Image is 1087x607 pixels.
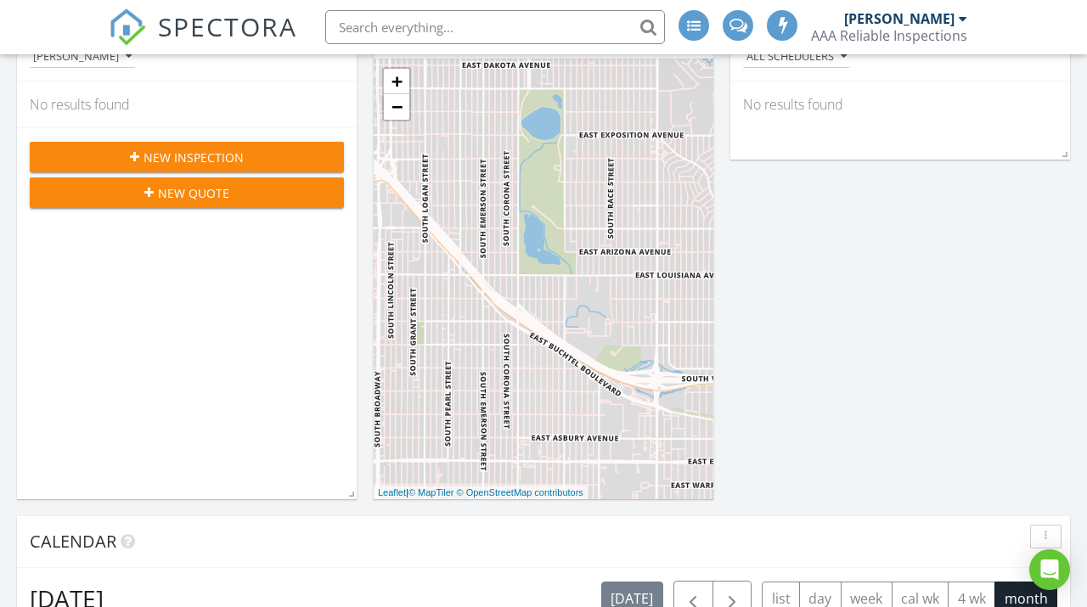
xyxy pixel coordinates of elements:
[30,530,116,553] span: Calendar
[109,8,146,46] img: The Best Home Inspection Software - Spectora
[1029,549,1070,590] div: Open Intercom Messenger
[743,46,850,69] button: All schedulers
[33,51,132,63] div: [PERSON_NAME]
[158,8,297,44] span: SPECTORA
[144,149,244,166] span: New Inspection
[158,184,229,202] span: New Quote
[378,487,406,497] a: Leaflet
[30,46,135,69] button: [PERSON_NAME]
[17,81,357,127] div: No results found
[746,51,847,63] div: All schedulers
[408,487,454,497] a: © MapTiler
[730,81,1070,127] div: No results found
[811,27,967,44] div: AAA Reliable Inspections
[384,69,409,94] a: Zoom in
[844,10,955,27] div: [PERSON_NAME]
[30,142,344,172] button: New Inspection
[384,94,409,120] a: Zoom out
[374,486,588,500] div: |
[457,487,583,497] a: © OpenStreetMap contributors
[30,177,344,208] button: New Quote
[109,23,297,59] a: SPECTORA
[325,10,665,44] input: Search everything...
